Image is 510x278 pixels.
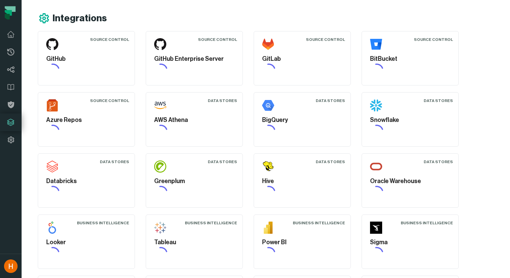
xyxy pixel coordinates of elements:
[262,160,274,173] img: Hive
[208,98,237,103] div: Data Stores
[154,38,166,50] img: GitHub Enterprise Server
[370,99,382,111] img: Snowflake
[262,222,274,234] img: Power BI
[316,159,345,165] div: Data Stores
[46,238,126,247] h5: Looker
[306,37,345,42] div: Source Control
[154,99,166,111] img: AWS Athena
[198,37,237,42] div: Source Control
[46,99,58,111] img: Azure Repos
[414,37,453,42] div: Source Control
[370,238,450,247] h5: Sigma
[208,159,237,165] div: Data Stores
[401,220,453,226] div: Business Intelligence
[154,54,234,64] h5: GitHub Enterprise Server
[262,116,342,125] h5: BigQuery
[46,116,126,125] h5: Azure Repos
[370,38,382,50] img: BitBucket
[370,116,450,125] h5: Snowflake
[46,160,58,173] img: Databricks
[185,220,237,226] div: Business Intelligence
[4,259,18,273] img: avatar of Hanna Serhiyenkov
[46,177,126,186] h5: Databricks
[46,38,58,50] img: GitHub
[370,54,450,64] h5: BitBucket
[90,98,129,103] div: Source Control
[77,220,129,226] div: Business Intelligence
[370,160,382,173] img: Oracle Warehouse
[293,220,345,226] div: Business Intelligence
[154,222,166,234] img: Tableau
[424,159,453,165] div: Data Stores
[262,54,342,64] h5: GitLab
[154,160,166,173] img: Greenplum
[424,98,453,103] div: Data Stores
[370,222,382,234] img: Sigma
[370,177,450,186] h5: Oracle Warehouse
[100,159,129,165] div: Data Stores
[316,98,345,103] div: Data Stores
[46,54,126,64] h5: GitHub
[154,116,234,125] h5: AWS Athena
[154,177,234,186] h5: Greenplum
[262,99,274,111] img: BigQuery
[90,37,129,42] div: Source Control
[46,222,58,234] img: Looker
[262,38,274,50] img: GitLab
[262,238,342,247] h5: Power BI
[154,238,234,247] h5: Tableau
[262,177,342,186] h5: Hive
[53,12,107,24] h1: Integrations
